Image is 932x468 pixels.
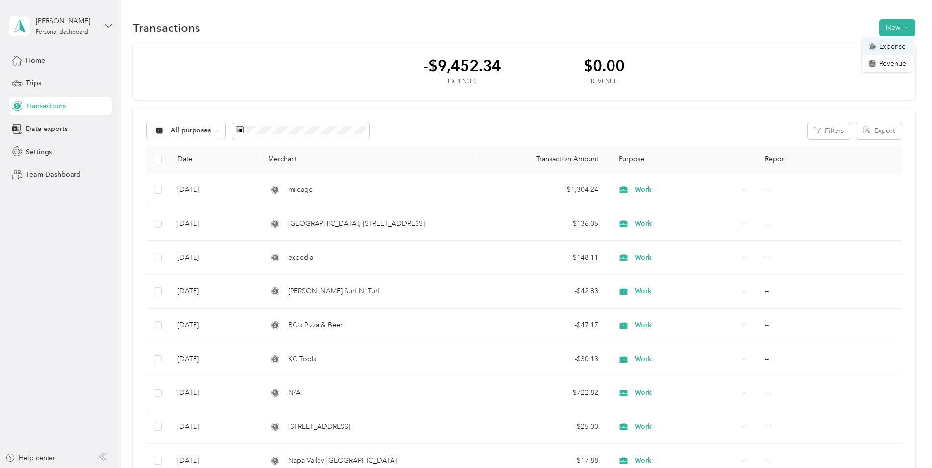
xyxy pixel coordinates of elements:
span: Trips [26,78,41,88]
div: $0.00 [584,57,625,74]
span: [STREET_ADDRESS] [288,421,350,432]
span: Work [635,455,738,466]
h1: Transactions [133,23,200,33]
span: Napa Valley [GEOGRAPHIC_DATA] [288,455,397,466]
button: Export [856,122,902,139]
span: Work [635,421,738,432]
th: Report [757,146,901,173]
div: - $722.82 [484,388,598,398]
span: Work [635,252,738,263]
div: - $148.11 [484,252,598,263]
span: Data exports [26,124,68,134]
span: Settings [26,147,52,157]
div: - $25.00 [484,421,598,432]
span: Work [635,354,738,364]
span: expedia [288,252,313,263]
td: [DATE] [170,241,260,275]
div: - $136.05 [484,218,598,229]
td: [DATE] [170,376,260,410]
th: Transaction Amount [476,146,606,173]
button: New [879,19,915,36]
span: Team Dashboard [26,169,81,180]
span: KC Tools [288,354,316,364]
td: -- [757,309,901,342]
span: Revenue [879,58,906,69]
span: Expense [879,41,906,52]
div: - $30.13 [484,354,598,364]
td: [DATE] [170,309,260,342]
div: - $42.83 [484,286,598,297]
th: Merchant [260,146,476,173]
td: -- [757,410,901,444]
td: -- [757,275,901,309]
td: [DATE] [170,342,260,376]
div: - $1,304.24 [484,184,598,195]
td: -- [757,342,901,376]
span: BC's Pizza & Beer [288,320,343,331]
div: - $47.17 [484,320,598,331]
div: Expenses [423,78,501,86]
span: Purpose [614,155,645,163]
span: mileage [288,184,313,195]
button: Filters [808,122,851,139]
td: -- [757,241,901,275]
span: All purposes [171,127,211,134]
span: Work [635,218,738,229]
td: -- [757,207,901,241]
td: -- [757,376,901,410]
span: Work [635,388,738,398]
div: -$9,452.34 [423,57,501,74]
iframe: Everlance-gr Chat Button Frame [877,413,932,468]
span: Work [635,286,738,297]
td: -- [757,173,901,207]
span: [GEOGRAPHIC_DATA], [STREET_ADDRESS] [288,218,425,229]
span: [PERSON_NAME] Surf N' Turf [288,286,380,297]
div: Revenue [584,78,625,86]
span: Work [635,184,738,195]
span: Work [635,320,738,331]
td: [DATE] [170,173,260,207]
div: [PERSON_NAME] [36,16,97,26]
span: N/A [288,388,301,398]
div: Personal dashboard [36,29,88,35]
th: Date [170,146,260,173]
span: Transactions [26,101,66,111]
span: Home [26,55,45,66]
td: [DATE] [170,275,260,309]
div: - $17.88 [484,455,598,466]
button: Help center [5,453,55,463]
td: [DATE] [170,410,260,444]
td: [DATE] [170,207,260,241]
